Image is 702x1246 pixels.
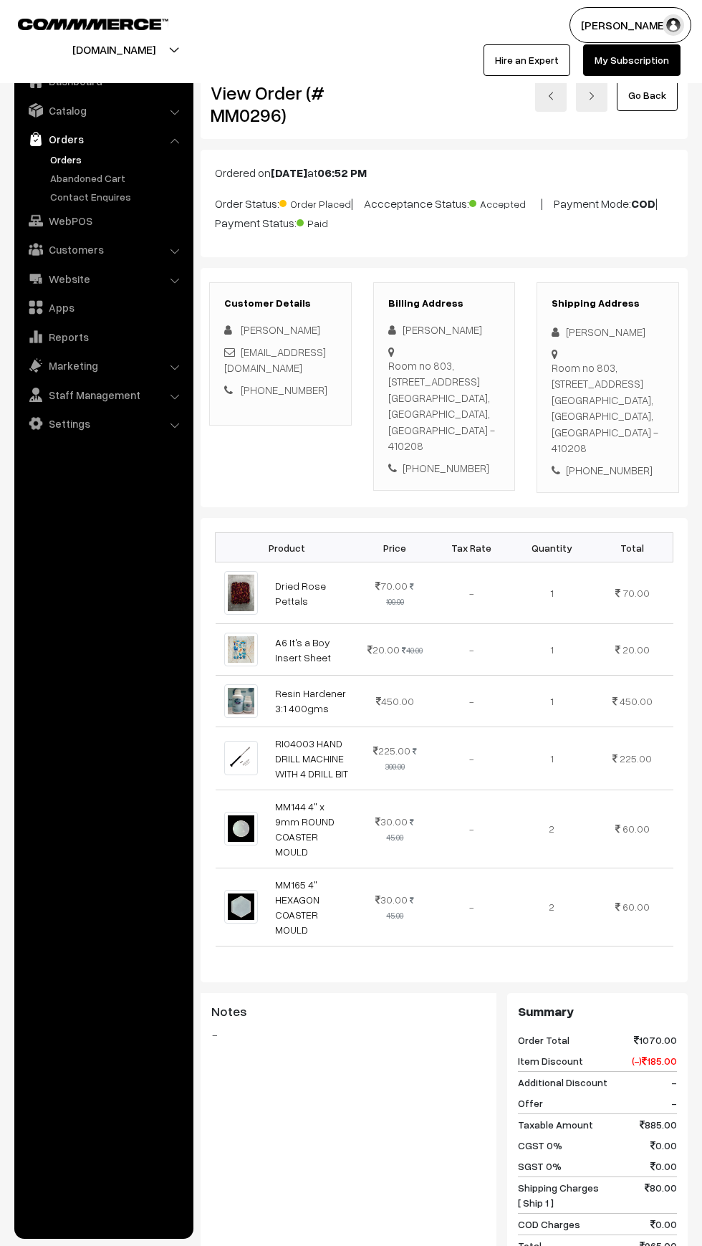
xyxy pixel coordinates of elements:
[518,1180,599,1210] span: Shipping Charges [ Ship 1 ]
[587,92,596,100] img: right-arrow.png
[632,1053,677,1068] span: (-) 185.00
[47,171,188,186] a: Abandoned Cart
[518,1075,607,1090] span: Additional Discount
[650,1138,677,1153] span: 0.00
[622,643,650,656] span: 20.00
[18,353,188,378] a: Marketing
[211,1004,486,1020] h3: Notes
[431,790,511,868] td: -
[275,636,331,663] a: A6 It's a Boy Insert Sheet
[47,152,188,167] a: Orders
[617,80,678,111] a: Go Back
[275,737,348,780] a: RI04003 HAND DRILL MACHINE WITH 4 DRILL BIT
[241,323,320,336] span: [PERSON_NAME]
[569,7,691,43] button: [PERSON_NAME]…
[388,297,501,310] h3: Billing Address
[22,32,206,67] button: [DOMAIN_NAME]
[224,684,258,717] img: img-20230825-wa0019-1700849110671-mouldmarket.jpg
[18,236,188,262] a: Customers
[518,1053,583,1068] span: Item Discount
[18,126,188,152] a: Orders
[275,878,319,936] a: MM165 4" HEXAGON COASTER MOULD
[518,1138,562,1153] span: CGST 0%
[484,44,570,76] a: Hire an Expert
[18,97,188,123] a: Catalog
[518,1096,543,1111] span: Offer
[388,460,501,476] div: [PHONE_NUMBER]
[386,818,414,842] strike: 45.00
[215,193,673,231] p: Order Status: | Accceptance Status: | Payment Mode: | Payment Status:
[518,1117,593,1132] span: Taxable Amount
[271,166,307,180] b: [DATE]
[431,562,511,624] td: -
[518,1217,580,1232] span: COD Charges
[375,580,408,592] span: 70.00
[552,297,664,310] h3: Shipping Address
[297,212,368,231] span: Paid
[224,741,258,775] img: 1700893200009-782381097.png
[388,358,501,454] div: Room no 803, [STREET_ADDRESS] [GEOGRAPHIC_DATA], [GEOGRAPHIC_DATA], [GEOGRAPHIC_DATA] - 410208
[386,582,415,606] strike: 100.00
[650,1159,677,1174] span: 0.00
[634,1032,677,1048] span: 1070.00
[550,643,554,656] span: 1
[224,812,258,845] img: 1701169108613-630268685.png
[431,676,511,727] td: -
[620,752,652,765] span: 225.00
[622,823,650,835] span: 60.00
[552,462,664,479] div: [PHONE_NUMBER]
[375,893,408,906] span: 30.00
[550,695,554,707] span: 1
[431,868,511,946] td: -
[550,752,554,765] span: 1
[547,92,555,100] img: left-arrow.png
[622,587,650,599] span: 70.00
[663,14,684,36] img: user
[469,193,541,211] span: Accepted
[550,587,554,599] span: 1
[631,196,655,211] b: COD
[620,695,653,707] span: 450.00
[645,1180,677,1210] span: 80.00
[388,322,501,338] div: [PERSON_NAME]
[241,383,327,396] a: [PHONE_NUMBER]
[376,695,414,707] span: 450.00
[18,294,188,320] a: Apps
[650,1217,677,1232] span: 0.00
[359,533,431,562] th: Price
[18,208,188,234] a: WebPOS
[224,571,258,615] img: 1727664869301-392221870.png
[224,345,326,375] a: [EMAIL_ADDRESS][DOMAIN_NAME]
[402,646,423,655] strike: 40.00
[47,189,188,204] a: Contact Enquires
[373,744,410,757] span: 225.00
[511,533,592,562] th: Quantity
[671,1075,677,1090] span: -
[18,382,188,408] a: Staff Management
[549,823,554,835] span: 2
[518,1159,562,1174] span: SGST 0%
[224,633,258,666] img: 1000434653.jpg
[18,14,143,32] a: COMMMERCE
[317,166,367,180] b: 06:52 PM
[18,324,188,350] a: Reports
[224,297,337,310] h3: Customer Details
[275,800,335,858] a: MM144 4" x 9mm ROUND COASTER MOULD
[275,687,346,714] a: Resin Hardener 3:1 400gms
[431,727,511,790] td: -
[386,896,414,920] strike: 45.00
[375,815,408,828] span: 30.00
[518,1004,677,1020] h3: Summary
[671,1096,677,1111] span: -
[518,1032,569,1048] span: Order Total
[18,19,168,29] img: COMMMERCE
[431,533,511,562] th: Tax Rate
[18,266,188,292] a: Website
[431,623,511,675] td: -
[224,890,258,924] img: 1701169110290-60644778.png
[18,411,188,436] a: Settings
[640,1117,677,1132] span: 885.00
[279,193,351,211] span: Order Placed
[552,324,664,340] div: [PERSON_NAME]
[367,643,400,656] span: 20.00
